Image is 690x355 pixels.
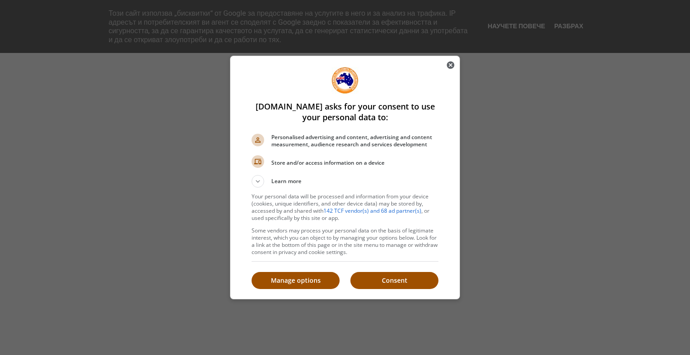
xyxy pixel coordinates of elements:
[350,272,438,289] button: Consent
[350,276,438,285] p: Consent
[323,207,421,215] a: 142 TCF vendor(s) and 68 ad partner(s)
[271,134,438,148] span: Personalised advertising and content, advertising and content measurement, audience research and ...
[252,175,438,188] button: Learn more
[252,272,340,289] button: Manage options
[271,159,438,167] span: Store and/or access information on a device
[252,101,438,123] h1: [DOMAIN_NAME] asks for your consent to use your personal data to:
[252,227,438,256] p: Some vendors may process your personal data on the basis of legitimate interest, which you can ob...
[332,67,358,94] img: Welcome to emigratetoaustralia.info
[442,56,460,74] button: Close
[252,276,340,285] p: Manage options
[252,193,438,222] p: Your personal data will be processed and information from your device (cookies, unique identifier...
[230,56,460,299] div: emigratetoaustralia.info asks for your consent to use your personal data to:
[271,177,301,188] span: Learn more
